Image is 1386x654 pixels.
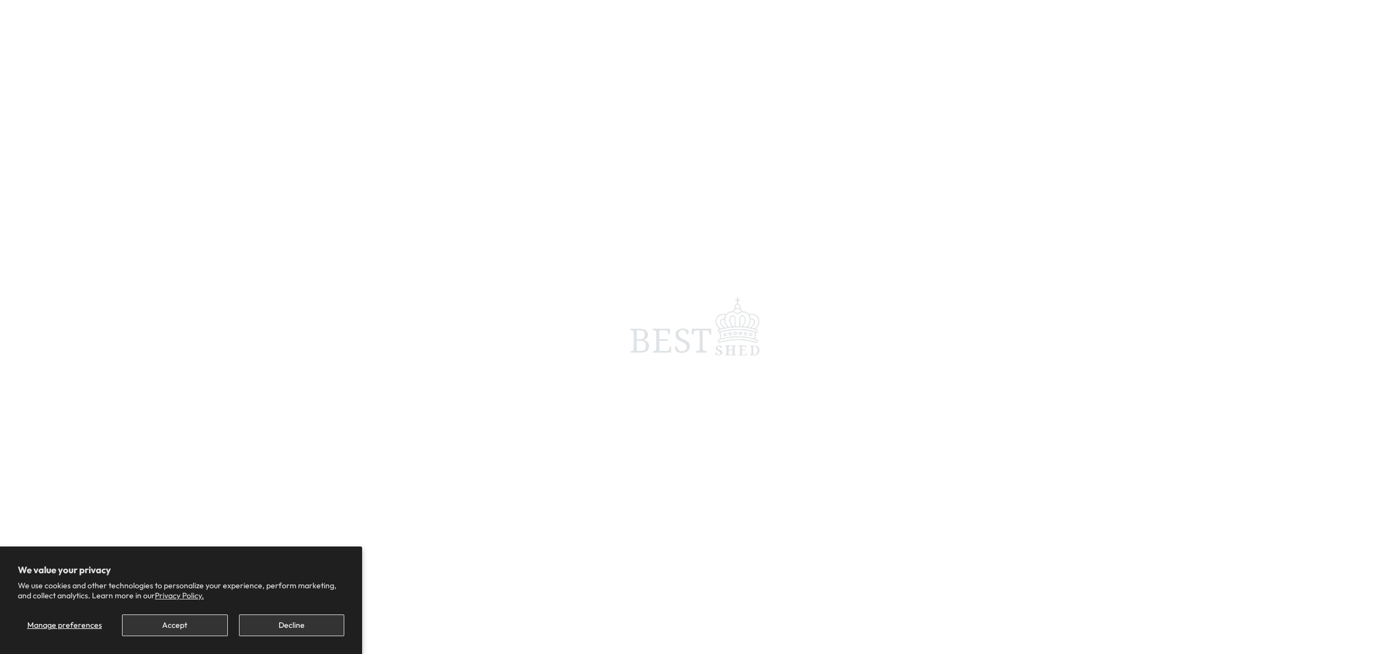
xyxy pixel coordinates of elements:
[18,614,111,636] button: Manage preferences
[155,590,204,601] a: Privacy Policy.
[122,614,227,636] button: Accept
[18,564,344,575] h2: We value your privacy
[239,614,344,636] button: Decline
[27,620,102,630] span: Manage preferences
[18,580,344,601] p: We use cookies and other technologies to personalize your experience, perform marketing, and coll...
